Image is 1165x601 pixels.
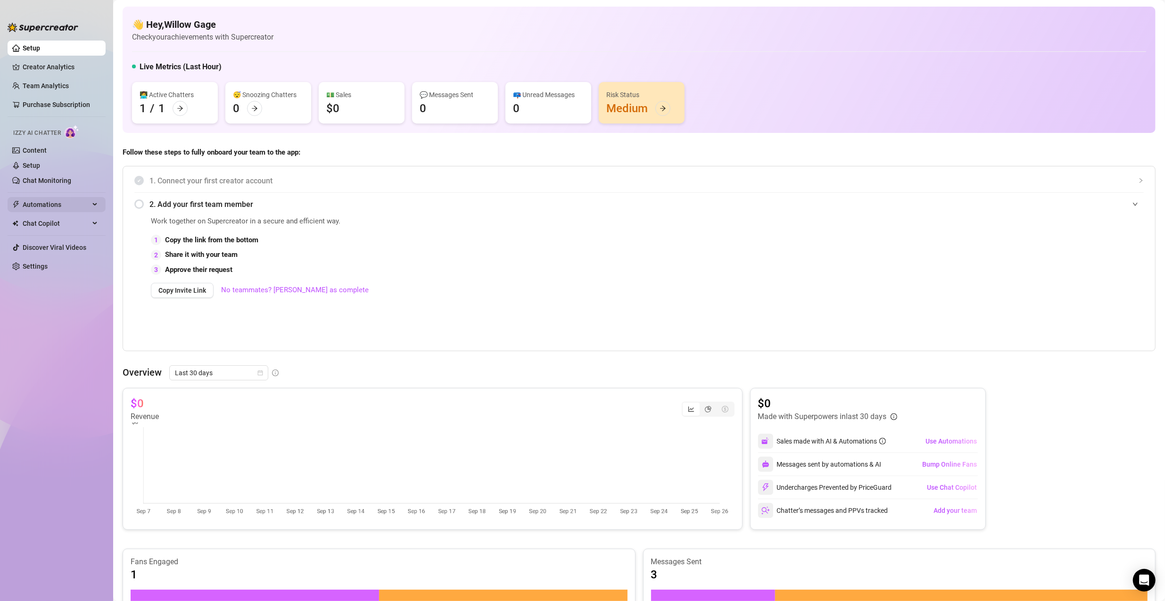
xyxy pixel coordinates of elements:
button: Add your team [934,503,978,518]
span: arrow-right [251,105,258,112]
span: Chat Copilot [23,216,90,231]
div: 1 [140,101,146,116]
strong: Approve their request [165,265,232,274]
div: $0 [326,101,339,116]
img: Chat Copilot [12,220,18,227]
span: calendar [257,370,263,376]
img: logo-BBDzfeDw.svg [8,23,78,32]
div: segmented control [682,402,735,417]
div: 😴 Snoozing Chatters [233,90,304,100]
span: Izzy AI Chatter [13,129,61,138]
a: Setup [23,44,40,52]
span: expanded [1132,201,1138,207]
span: Use Chat Copilot [927,484,977,491]
span: pie-chart [705,406,711,412]
a: Chat Monitoring [23,177,71,184]
div: 👩‍💻 Active Chatters [140,90,210,100]
a: Team Analytics [23,82,69,90]
a: Creator Analytics [23,59,98,74]
span: Work together on Supercreator in a secure and efficient way. [151,216,932,227]
div: 1 [151,235,161,245]
img: svg%3e [761,437,770,445]
span: line-chart [688,406,694,412]
div: 2 [151,250,161,260]
span: arrow-right [660,105,666,112]
a: No teammates? [PERSON_NAME] as complete [221,285,369,296]
div: Messages sent by automations & AI [758,457,882,472]
span: dollar-circle [722,406,728,412]
div: Sales made with AI & Automations [777,436,886,446]
article: Fans Engaged [131,557,628,567]
span: Bump Online Fans [923,461,977,468]
span: arrow-right [177,105,183,112]
button: Copy Invite Link [151,283,214,298]
h5: Live Metrics (Last Hour) [140,61,222,73]
article: Messages Sent [651,557,1148,567]
span: Copy Invite Link [158,287,206,294]
div: 2. Add your first team member [134,193,1144,216]
article: $0 [131,396,144,411]
span: info-circle [891,413,897,420]
div: Open Intercom Messenger [1133,569,1156,592]
div: Chatter’s messages and PPVs tracked [758,503,888,518]
a: Settings [23,263,48,270]
strong: Share it with your team [165,250,238,259]
div: 1 [158,101,165,116]
a: Purchase Subscription [23,97,98,112]
article: Overview [123,365,162,379]
div: 0 [420,101,426,116]
img: svg%3e [762,461,769,468]
article: 1 [131,567,137,582]
strong: Follow these steps to fully onboard your team to the app: [123,148,300,156]
span: Last 30 days [175,366,263,380]
div: 💵 Sales [326,90,397,100]
iframe: Adding Team Members [955,216,1144,337]
button: Use Automations [925,434,978,449]
span: Add your team [934,507,977,514]
div: 0 [513,101,520,116]
div: 💬 Messages Sent [420,90,490,100]
article: 3 [651,567,658,582]
button: Use Chat Copilot [927,480,978,495]
span: collapsed [1138,178,1144,183]
article: Made with Superpowers in last 30 days [758,411,887,422]
div: 📪 Unread Messages [513,90,584,100]
div: 3 [151,264,161,275]
div: 0 [233,101,240,116]
div: 1. Connect your first creator account [134,169,1144,192]
img: AI Chatter [65,125,79,139]
article: Revenue [131,411,159,422]
span: info-circle [272,370,279,376]
span: 1. Connect your first creator account [149,175,1144,187]
a: Content [23,147,47,154]
strong: Copy the link from the bottom [165,236,258,244]
button: Bump Online Fans [922,457,978,472]
article: $0 [758,396,897,411]
div: Risk Status [606,90,677,100]
a: Setup [23,162,40,169]
span: Use Automations [926,437,977,445]
span: info-circle [879,438,886,445]
h4: 👋 Hey, Willow Gage [132,18,273,31]
span: 2. Add your first team member [149,198,1144,210]
a: Discover Viral Videos [23,244,86,251]
div: Undercharges Prevented by PriceGuard [758,480,892,495]
span: Automations [23,197,90,212]
img: svg%3e [761,506,770,515]
span: thunderbolt [12,201,20,208]
img: svg%3e [761,483,770,492]
article: Check your achievements with Supercreator [132,31,273,43]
